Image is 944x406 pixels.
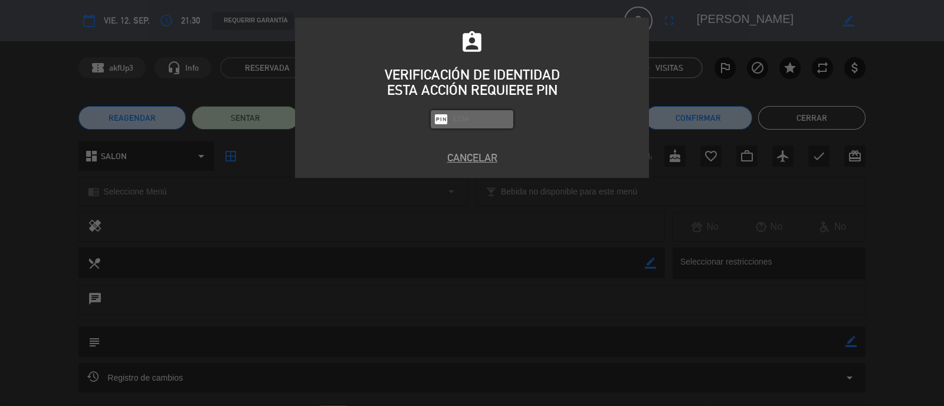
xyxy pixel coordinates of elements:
div: VERIFICACIÓN DE IDENTIDAD [304,67,640,82]
input: 1234 [451,113,510,126]
button: Cancelar [304,150,640,166]
i: fiber_pin [434,112,448,127]
i: assignment_ind [460,30,484,55]
div: ESTA ACCIÓN REQUIERE PIN [304,82,640,98]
